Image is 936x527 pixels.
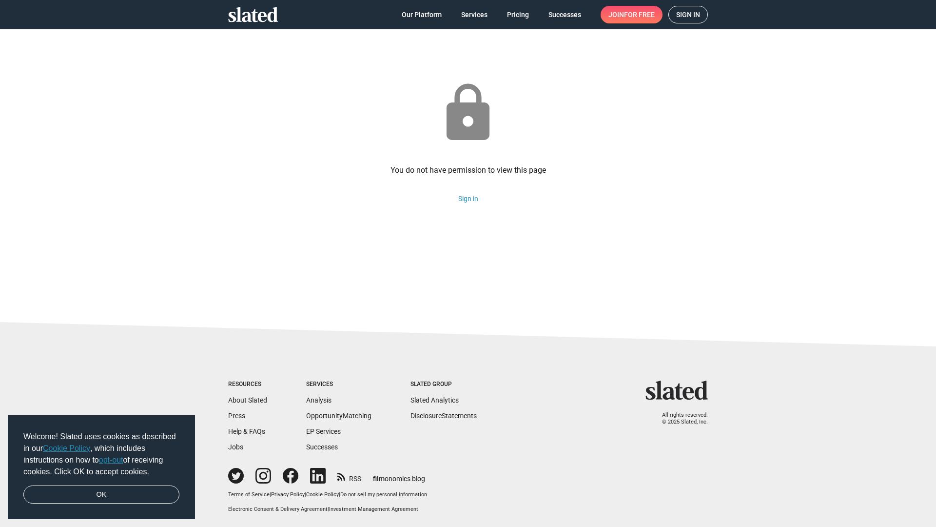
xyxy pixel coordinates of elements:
[328,506,329,512] span: |
[306,443,338,451] a: Successes
[306,381,371,388] div: Services
[652,412,708,426] p: All rights reserved. © 2025 Slated, Inc.
[270,491,271,498] span: |
[340,491,427,499] button: Do not sell my personal information
[499,6,537,23] a: Pricing
[228,412,245,420] a: Press
[228,506,328,512] a: Electronic Consent & Delivery Agreement
[305,491,306,498] span: |
[339,491,340,498] span: |
[402,6,442,23] span: Our Platform
[394,6,449,23] a: Our Platform
[306,427,341,435] a: EP Services
[676,6,700,23] span: Sign in
[410,396,459,404] a: Slated Analytics
[271,491,305,498] a: Privacy Policy
[99,456,123,464] a: opt-out
[410,381,477,388] div: Slated Group
[436,81,500,145] mat-icon: lock
[608,6,655,23] span: Join
[337,468,361,484] a: RSS
[453,6,495,23] a: Services
[306,412,371,420] a: OpportunityMatching
[390,165,546,175] div: You do not have permission to view this page
[548,6,581,23] span: Successes
[306,396,331,404] a: Analysis
[306,491,339,498] a: Cookie Policy
[601,6,663,23] a: Joinfor free
[373,475,385,483] span: film
[228,427,265,435] a: Help & FAQs
[228,381,267,388] div: Resources
[541,6,589,23] a: Successes
[23,431,179,478] span: Welcome! Slated uses cookies as described in our , which includes instructions on how to of recei...
[8,415,195,520] div: cookieconsent
[228,491,270,498] a: Terms of Service
[228,396,267,404] a: About Slated
[410,412,477,420] a: DisclosureStatements
[668,6,708,23] a: Sign in
[329,506,418,512] a: Investment Management Agreement
[23,486,179,504] a: dismiss cookie message
[461,6,487,23] span: Services
[507,6,529,23] span: Pricing
[458,195,478,203] a: Sign in
[43,444,90,452] a: Cookie Policy
[373,466,425,484] a: filmonomics blog
[228,443,243,451] a: Jobs
[624,6,655,23] span: for free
